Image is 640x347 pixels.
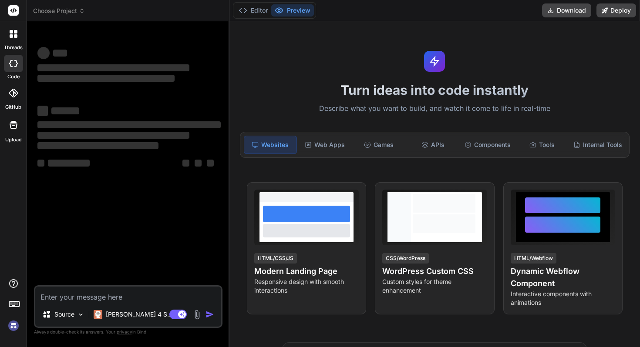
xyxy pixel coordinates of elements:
span: ‌ [37,160,44,167]
p: Custom styles for theme enhancement [382,277,487,295]
h4: Modern Landing Page [254,265,359,277]
h4: WordPress Custom CSS [382,265,487,277]
img: icon [205,310,214,319]
span: ‌ [207,160,214,167]
img: Pick Models [77,311,84,318]
span: ‌ [37,121,221,128]
span: Choose Project [33,7,85,15]
span: ‌ [37,75,175,82]
span: ‌ [37,47,50,59]
img: Claude 4 Sonnet [94,310,102,319]
p: Always double-check its answers. Your in Bind [34,328,222,336]
div: HTML/CSS/JS [254,253,297,264]
img: signin [6,318,21,333]
p: Source [54,310,74,319]
div: Games [353,136,405,154]
div: Web Apps [299,136,351,154]
span: privacy [117,329,132,334]
h1: Turn ideas into code instantly [235,82,635,98]
span: ‌ [53,50,67,57]
div: Components [461,136,514,154]
label: GitHub [5,103,21,111]
div: Tools [516,136,568,154]
h4: Dynamic Webflow Component [511,265,615,290]
label: threads [4,44,23,51]
span: ‌ [37,106,48,116]
img: attachment [192,310,202,320]
div: HTML/Webflow [511,253,556,264]
p: Interactive components with animations [511,290,615,307]
div: Websites [244,136,297,154]
label: Upload [5,136,22,143]
div: APIs [407,136,459,154]
button: Download [542,3,591,17]
p: Describe what you want to build, and watch it come to life in real-time [235,103,635,114]
span: ‌ [51,107,79,114]
span: ‌ [37,64,189,71]
span: ‌ [48,160,90,167]
button: Preview [271,4,314,17]
div: CSS/WordPress [382,253,429,264]
span: ‌ [195,160,202,167]
button: Editor [235,4,271,17]
p: Responsive design with smooth interactions [254,277,359,295]
div: Internal Tools [570,136,626,154]
span: ‌ [182,160,189,167]
span: ‌ [37,142,158,149]
label: code [7,73,20,80]
button: Deploy [596,3,636,17]
p: [PERSON_NAME] 4 S.. [106,310,171,319]
span: ‌ [37,132,189,139]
